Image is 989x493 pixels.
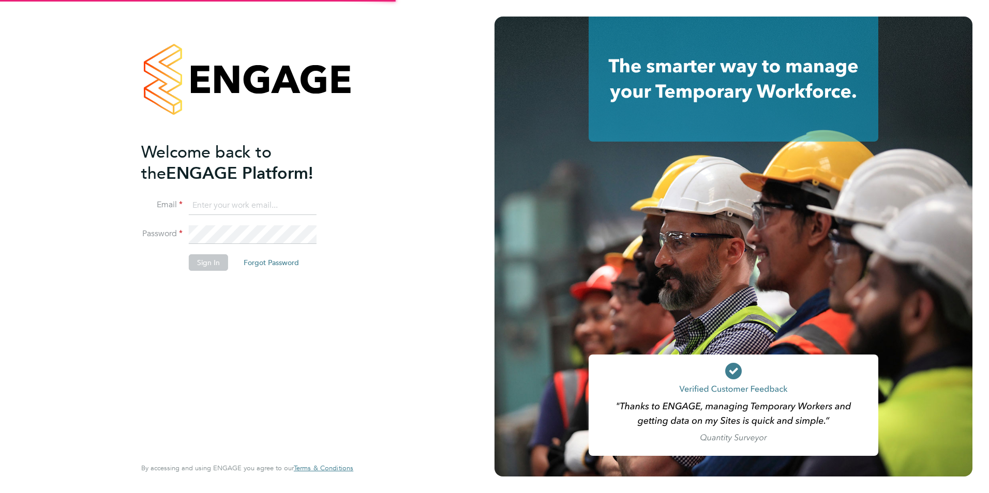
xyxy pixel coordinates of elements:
label: Email [141,199,183,210]
button: Forgot Password [235,254,307,271]
a: Terms & Conditions [294,464,353,472]
button: Sign In [189,254,228,271]
span: By accessing and using ENGAGE you agree to our [141,464,353,472]
label: Password [141,228,183,239]
span: Welcome back to the [141,142,272,183]
input: Enter your work email... [189,196,317,215]
h2: ENGAGE Platform! [141,142,343,184]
